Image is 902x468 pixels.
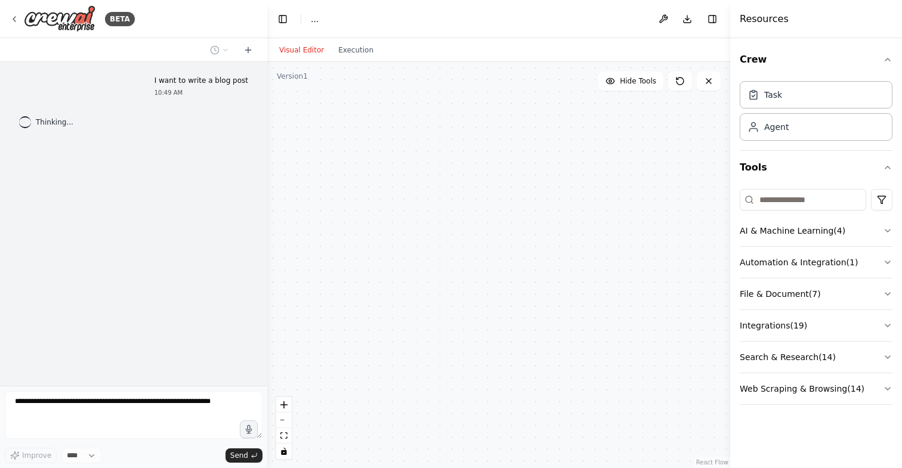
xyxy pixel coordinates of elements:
[239,43,258,57] button: Start a new chat
[205,43,234,57] button: Switch to previous chat
[704,11,721,27] button: Hide right sidebar
[240,420,258,438] button: Click to speak your automation idea
[620,76,656,86] span: Hide Tools
[311,13,319,25] span: ...
[740,151,892,184] button: Tools
[740,76,892,150] div: Crew
[598,72,663,91] button: Hide Tools
[740,278,892,309] button: File & Document(7)
[5,448,57,463] button: Improve
[331,43,381,57] button: Execution
[155,88,248,97] div: 10:49 AM
[740,215,892,246] button: AI & Machine Learning(4)
[24,5,95,32] img: Logo
[276,413,292,428] button: zoom out
[311,13,319,25] nav: breadcrumb
[22,451,51,460] span: Improve
[276,428,292,444] button: fit view
[740,247,892,278] button: Automation & Integration(1)
[277,72,308,81] div: Version 1
[36,117,73,127] span: Thinking...
[276,444,292,459] button: toggle interactivity
[155,76,248,86] p: I want to write a blog post
[696,459,728,466] a: React Flow attribution
[740,184,892,414] div: Tools
[276,397,292,459] div: React Flow controls
[740,43,892,76] button: Crew
[225,448,262,463] button: Send
[740,310,892,341] button: Integrations(19)
[740,373,892,404] button: Web Scraping & Browsing(14)
[230,451,248,460] span: Send
[740,342,892,373] button: Search & Research(14)
[764,121,789,133] div: Agent
[272,43,331,57] button: Visual Editor
[105,12,135,26] div: BETA
[740,12,789,26] h4: Resources
[764,89,782,101] div: Task
[274,11,291,27] button: Hide left sidebar
[276,397,292,413] button: zoom in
